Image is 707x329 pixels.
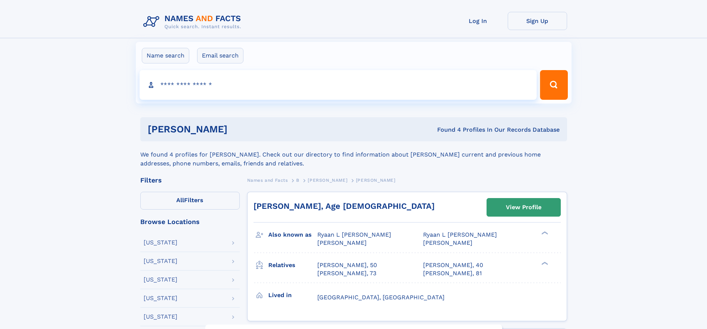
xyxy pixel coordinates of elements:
[296,178,300,183] span: B
[140,218,240,225] div: Browse Locations
[140,192,240,210] label: Filters
[356,178,396,183] span: [PERSON_NAME]
[540,261,549,266] div: ❯
[268,228,317,241] h3: Also known as
[268,289,317,302] h3: Lived in
[317,239,367,246] span: [PERSON_NAME]
[332,126,560,134] div: Found 4 Profiles In Our Records Database
[140,141,567,168] div: We found 4 profiles for [PERSON_NAME]. Check out our directory to find information about [PERSON_...
[317,269,376,277] a: [PERSON_NAME], 73
[140,12,247,32] img: Logo Names and Facts
[140,177,240,184] div: Filters
[423,239,472,246] span: [PERSON_NAME]
[144,240,177,246] div: [US_STATE]
[144,314,177,320] div: [US_STATE]
[508,12,567,30] a: Sign Up
[308,178,347,183] span: [PERSON_NAME]
[506,199,541,216] div: View Profile
[176,197,184,204] span: All
[423,261,483,269] a: [PERSON_NAME], 40
[148,125,333,134] h1: [PERSON_NAME]
[296,175,300,185] a: B
[253,201,435,211] a: [PERSON_NAME], Age [DEMOGRAPHIC_DATA]
[140,70,537,100] input: search input
[144,258,177,264] div: [US_STATE]
[144,295,177,301] div: [US_STATE]
[268,259,317,272] h3: Relatives
[540,231,549,236] div: ❯
[487,198,560,216] a: View Profile
[308,175,347,185] a: [PERSON_NAME]
[448,12,508,30] a: Log In
[540,70,567,100] button: Search Button
[317,294,445,301] span: [GEOGRAPHIC_DATA], [GEOGRAPHIC_DATA]
[247,175,288,185] a: Names and Facts
[423,269,482,277] a: [PERSON_NAME], 81
[317,261,377,269] a: [PERSON_NAME], 50
[423,231,497,238] span: Ryaan L [PERSON_NAME]
[317,231,391,238] span: Ryaan L [PERSON_NAME]
[144,277,177,283] div: [US_STATE]
[197,48,243,63] label: Email search
[142,48,189,63] label: Name search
